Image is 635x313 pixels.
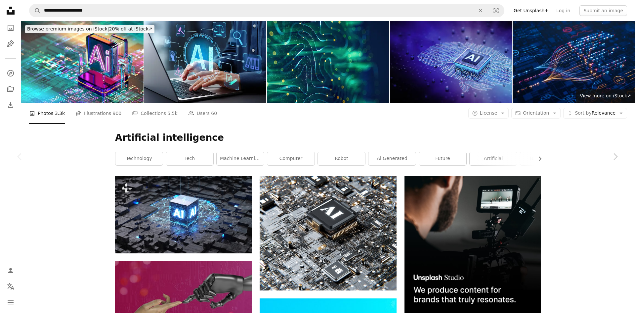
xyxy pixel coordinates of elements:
[166,152,213,165] a: tech
[580,93,631,98] span: View more on iStock ↗
[480,110,497,116] span: License
[4,82,17,96] a: Collections
[511,108,561,119] button: Orientation
[575,110,615,117] span: Relevance
[115,176,252,253] img: AI, Artificial Intelligence concept,3d rendering,conceptual image.
[4,67,17,80] a: Explore
[404,176,541,313] img: file-1715652217532-464736461acbimage
[575,110,591,116] span: Sort by
[27,26,109,31] span: Browse premium images on iStock |
[595,125,635,188] a: Next
[260,176,396,290] img: a computer chip with the letter a on top of it
[75,103,121,124] a: Illustrations 900
[4,264,17,277] a: Log in / Sign up
[419,152,466,165] a: future
[115,152,163,165] a: technology
[211,110,217,117] span: 60
[510,5,552,16] a: Get Unsplash+
[27,26,152,31] span: 20% off at iStock ↗
[4,37,17,50] a: Illustrations
[4,98,17,112] a: Download History
[21,21,158,37] a: Browse premium images on iStock|20% off at iStock↗
[113,110,122,117] span: 900
[576,89,635,103] a: View more on iStock↗
[115,212,252,218] a: AI, Artificial Intelligence concept,3d rendering,conceptual image.
[188,103,217,124] a: Users 60
[488,4,504,17] button: Visual search
[513,21,635,103] img: AI powers big data analysis and automation workflows, showcasing neural networks and data streams...
[115,132,541,144] h1: Artificial intelligence
[144,21,267,103] img: AI governance and responsive generative artificial intelligence use. Compliance strategy and risk...
[470,152,517,165] a: artificial
[115,296,252,302] a: two hands touching each other in front of a pink background
[468,108,509,119] button: License
[217,152,264,165] a: machine learning
[579,5,627,16] button: Submit an image
[29,4,504,17] form: Find visuals sitewide
[318,152,365,165] a: robot
[523,110,549,116] span: Orientation
[563,108,627,119] button: Sort byRelevance
[167,110,177,117] span: 5.5k
[473,4,488,17] button: Clear
[260,230,396,236] a: a computer chip with the letter a on top of it
[390,21,512,103] img: AI Technology - Artificial Intelligence Brain Chip - Wide Concepts. Copy Space
[534,152,541,165] button: scroll list to the right
[552,5,574,16] a: Log in
[4,296,17,309] button: Menu
[21,21,144,103] img: Digital abstract CPU. AI - Artificial Intelligence and machine learning concept
[132,103,177,124] a: Collections 5.5k
[4,21,17,34] a: Photos
[368,152,416,165] a: ai generated
[267,152,315,165] a: computer
[520,152,568,165] a: background
[4,280,17,293] button: Language
[267,21,389,103] img: Technology Background with Flowing Lines and Light Particles
[29,4,41,17] button: Search Unsplash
